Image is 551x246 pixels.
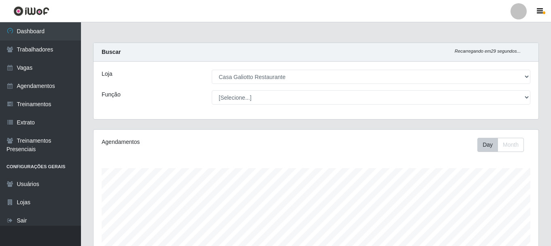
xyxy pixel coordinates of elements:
[477,138,498,152] button: Day
[498,138,524,152] button: Month
[102,49,121,55] strong: Buscar
[102,138,273,146] div: Agendamentos
[102,70,112,78] label: Loja
[477,138,530,152] div: Toolbar with button groups
[13,6,49,16] img: CoreUI Logo
[102,90,121,99] label: Função
[477,138,524,152] div: First group
[455,49,521,53] i: Recarregando em 29 segundos...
